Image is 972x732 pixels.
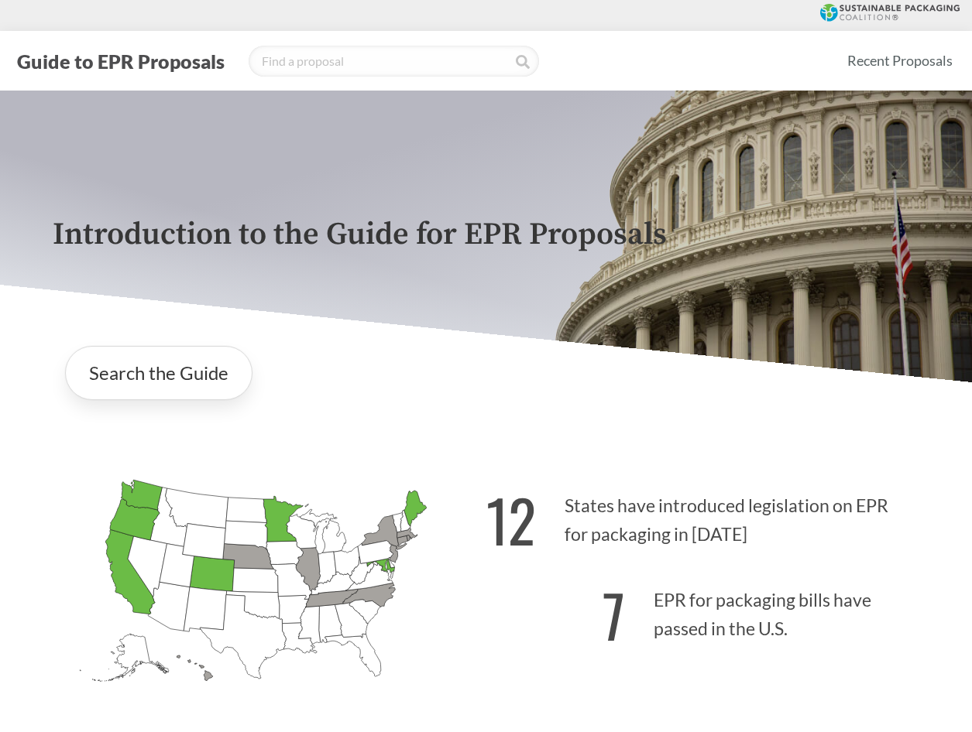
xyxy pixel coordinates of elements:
[249,46,539,77] input: Find a proposal
[12,49,229,74] button: Guide to EPR Proposals
[486,468,920,563] p: States have introduced legislation on EPR for packaging in [DATE]
[603,572,625,658] strong: 7
[840,43,960,78] a: Recent Proposals
[486,477,536,563] strong: 12
[53,217,920,252] p: Introduction to the Guide for EPR Proposals
[65,346,252,400] a: Search the Guide
[486,563,920,658] p: EPR for packaging bills have passed in the U.S.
